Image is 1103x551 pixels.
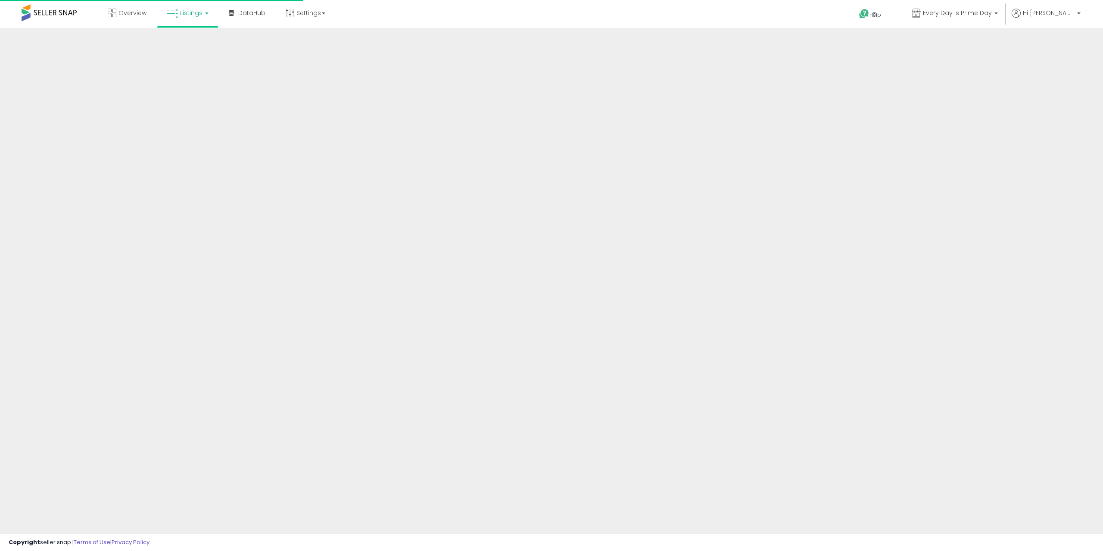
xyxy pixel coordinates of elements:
span: Help [869,11,881,19]
i: Get Help [859,9,869,19]
a: Help [852,2,898,28]
span: Listings [180,9,203,17]
a: Hi [PERSON_NAME] [1012,9,1081,28]
span: DataHub [238,9,265,17]
span: Every Day is Prime Day [923,9,992,17]
span: Hi [PERSON_NAME] [1023,9,1075,17]
span: Overview [118,9,146,17]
